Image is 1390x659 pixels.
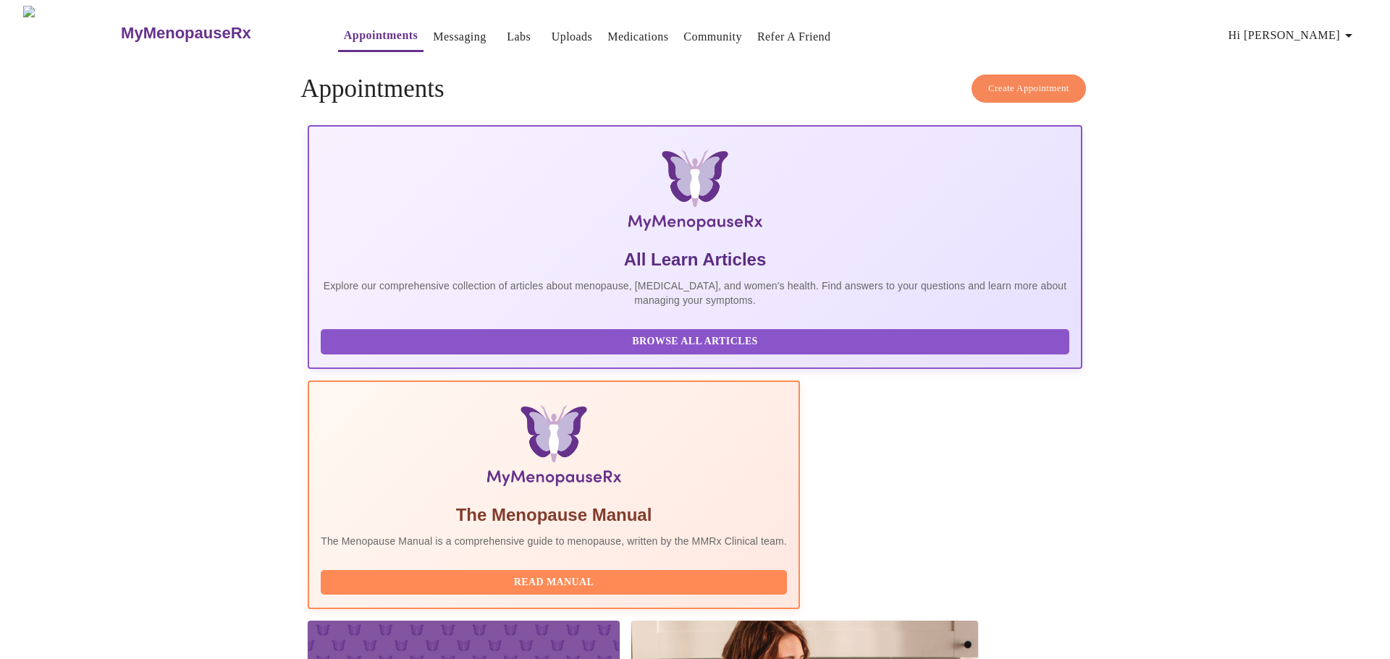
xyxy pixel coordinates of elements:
[321,503,787,527] h5: The Menopause Manual
[321,575,791,587] a: Read Manual
[321,329,1069,354] button: Browse All Articles
[344,25,418,46] a: Appointments
[757,27,831,47] a: Refer a Friend
[683,27,742,47] a: Community
[335,333,1055,351] span: Browse All Articles
[321,248,1069,271] h5: All Learn Articles
[1229,25,1357,46] span: Hi [PERSON_NAME]
[496,22,542,51] button: Labs
[321,570,787,595] button: Read Manual
[1223,21,1363,50] button: Hi [PERSON_NAME]
[395,405,712,492] img: Menopause Manual
[602,22,674,51] button: Medications
[678,22,748,51] button: Community
[988,80,1069,97] span: Create Appointment
[335,574,772,592] span: Read Manual
[321,534,787,548] p: The Menopause Manual is a comprehensive guide to menopause, written by the MMRx Clinical team.
[427,22,492,51] button: Messaging
[437,150,953,237] img: MyMenopauseRx Logo
[119,8,309,59] a: MyMenopauseRx
[338,21,424,52] button: Appointments
[972,75,1086,103] button: Create Appointment
[552,27,593,47] a: Uploads
[121,24,251,43] h3: MyMenopauseRx
[300,75,1090,103] h4: Appointments
[321,279,1069,307] p: Explore our comprehensive collection of articles about menopause, [MEDICAL_DATA], and women's hea...
[546,22,599,51] button: Uploads
[433,27,486,47] a: Messaging
[321,334,1073,346] a: Browse All Articles
[607,27,668,47] a: Medications
[751,22,837,51] button: Refer a Friend
[507,27,531,47] a: Labs
[23,6,119,60] img: MyMenopauseRx Logo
